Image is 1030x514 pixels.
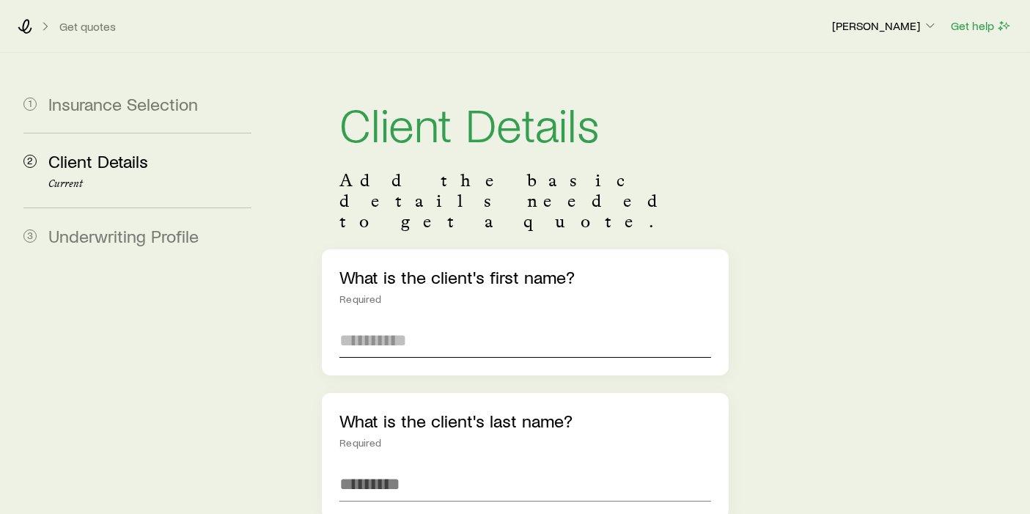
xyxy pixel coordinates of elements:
[339,100,711,147] h1: Client Details
[23,230,37,243] span: 3
[831,18,938,35] button: [PERSON_NAME]
[339,411,711,431] p: What is the client's last name?
[339,170,711,232] p: Add the basic details needed to get a quote.
[950,18,1012,34] button: Get help
[832,18,938,33] p: [PERSON_NAME]
[23,155,37,168] span: 2
[339,267,711,287] p: What is the client's first name?
[48,93,198,114] span: Insurance Selection
[48,225,199,246] span: Underwriting Profile
[339,437,711,449] div: Required
[23,98,37,111] span: 1
[48,178,251,190] p: Current
[339,293,711,305] div: Required
[48,150,148,172] span: Client Details
[59,20,117,34] button: Get quotes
